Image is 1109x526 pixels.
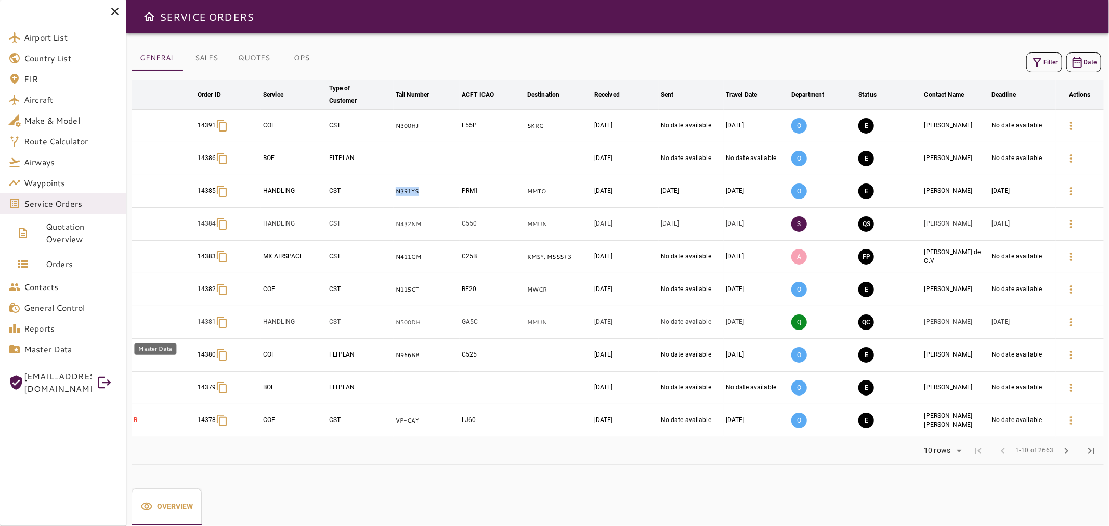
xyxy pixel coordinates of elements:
[726,88,771,101] span: Travel Date
[396,220,458,229] p: N432NM
[724,372,789,404] td: No date available
[327,404,394,437] td: CST
[1059,244,1084,269] button: Details
[858,118,874,134] button: EXECUTION
[724,339,789,372] td: [DATE]
[917,443,966,458] div: 10 rows
[527,285,590,294] p: MWCR
[396,88,429,101] div: Tail Number
[396,122,458,130] p: N300HJ
[24,156,118,168] span: Airways
[396,318,458,327] p: N500DH
[24,31,118,44] span: Airport List
[261,142,327,175] td: BOE
[160,8,254,25] h6: SERVICE ORDERS
[659,372,724,404] td: No date available
[858,151,874,166] button: EXECUTION
[396,88,442,101] span: Tail Number
[261,241,327,273] td: MX AIRSPACE
[858,347,874,363] button: EXECUTION
[791,282,807,297] p: O
[724,110,789,142] td: [DATE]
[396,285,458,294] p: N115CT
[858,88,890,101] span: Status
[278,46,325,71] button: OPS
[527,253,590,261] p: KMSY, MSSS, KMSY, MSSS, KMSY
[462,88,507,101] span: ACFT ICAO
[329,82,392,107] span: Type of Customer
[659,142,724,175] td: No date available
[592,404,659,437] td: [DATE]
[198,285,216,294] p: 14382
[990,438,1015,463] span: Previous Page
[989,404,1056,437] td: No date available
[198,416,216,425] p: 14378
[396,351,458,360] p: N966BB
[922,175,990,208] td: [PERSON_NAME]
[24,281,118,293] span: Contacts
[327,306,394,339] td: CST
[724,306,789,339] td: [DATE]
[1015,445,1054,456] span: 1-10 of 2663
[858,216,874,232] button: QUOTE SENT
[327,110,394,142] td: CST
[924,88,978,101] span: Contact Name
[594,88,633,101] span: Received
[791,118,807,134] p: O
[1026,52,1062,72] button: Filter
[922,404,990,437] td: [PERSON_NAME] [PERSON_NAME]
[396,253,458,261] p: N411GM
[592,175,659,208] td: [DATE]
[989,273,1056,306] td: No date available
[791,347,807,363] p: O
[134,416,193,425] p: R
[198,318,216,326] p: 14381
[261,339,327,372] td: COF
[327,339,394,372] td: FLTPLAN
[460,404,525,437] td: LJ60
[460,175,525,208] td: PRM1
[230,46,278,71] button: QUOTES
[791,413,807,428] p: O
[327,208,394,241] td: CST
[261,208,327,241] td: HANDLING
[327,241,394,273] td: CST
[132,46,325,71] div: basic tabs example
[261,175,327,208] td: HANDLING
[858,380,874,396] button: EXECUTION
[24,177,118,189] span: Waypoints
[132,46,183,71] button: GENERAL
[791,216,807,232] p: S
[726,88,757,101] div: Travel Date
[261,372,327,404] td: BOE
[659,175,724,208] td: [DATE]
[198,187,216,195] p: 14385
[1059,310,1084,335] button: Details
[24,370,92,395] span: [EMAIL_ADDRESS][DOMAIN_NAME]
[527,88,559,101] div: Destination
[991,88,1029,101] span: Deadline
[198,121,216,130] p: 14391
[659,339,724,372] td: No date available
[527,318,590,327] p: MMUN
[592,241,659,273] td: [DATE]
[858,249,874,265] button: FINAL PREPARATION
[24,94,118,106] span: Aircraft
[989,142,1056,175] td: No date available
[922,273,990,306] td: [PERSON_NAME]
[989,339,1056,372] td: No date available
[659,241,724,273] td: No date available
[462,88,494,101] div: ACFT ICAO
[183,46,230,71] button: SALES
[922,241,990,273] td: [PERSON_NAME] de C.V
[724,241,789,273] td: [DATE]
[592,339,659,372] td: [DATE]
[989,306,1056,339] td: [DATE]
[659,110,724,142] td: No date available
[198,252,216,261] p: 14383
[1060,444,1073,457] span: chevron_right
[922,306,990,339] td: [PERSON_NAME]
[24,114,118,127] span: Make & Model
[791,88,838,101] span: Department
[1059,375,1084,400] button: Details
